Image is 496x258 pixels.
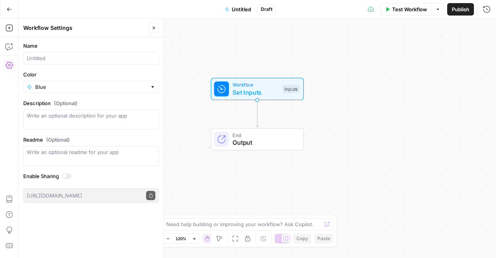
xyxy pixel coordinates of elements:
button: Test Workflow [380,3,432,16]
div: Inputs [282,85,300,94]
button: Paste [314,234,333,244]
span: (Optional) [46,136,70,144]
input: Untitled [27,54,155,62]
span: 120% [176,235,186,242]
span: Paste [317,235,330,242]
div: EndOutput [185,128,329,151]
label: Color [23,71,159,78]
span: Untitled [232,5,251,13]
span: Copy [296,235,308,242]
label: Description [23,99,159,107]
span: Test Workflow [392,5,427,13]
span: Draft [261,6,272,13]
span: End [232,132,296,139]
button: Untitled [220,3,256,16]
div: Workflow Settings [23,24,146,32]
span: Publish [452,5,469,13]
label: Readme [23,136,159,144]
span: Output [232,138,296,147]
label: Enable Sharing [23,172,159,180]
button: Copy [293,234,311,244]
label: Name [23,42,159,50]
button: Publish [447,3,474,16]
span: (Optional) [54,99,77,107]
span: Set Inputs [232,88,279,97]
input: Blue [35,83,147,91]
g: Edge from start to end [256,100,258,127]
span: Workflow [232,81,279,88]
div: WorkflowSet InputsInputs [185,78,329,100]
